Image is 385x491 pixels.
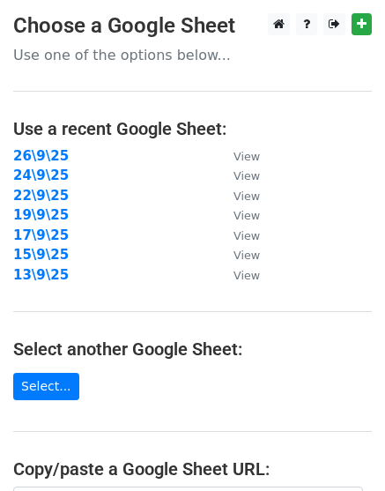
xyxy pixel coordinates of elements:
h3: Choose a Google Sheet [13,13,372,39]
a: 19\9\25 [13,207,69,223]
a: 17\9\25 [13,227,69,243]
a: Select... [13,373,79,400]
small: View [233,190,260,203]
a: View [216,267,260,283]
small: View [233,249,260,262]
a: 13\9\25 [13,267,69,283]
a: View [216,247,260,263]
a: View [216,167,260,183]
small: View [233,169,260,182]
h4: Select another Google Sheet: [13,338,372,360]
small: View [233,269,260,282]
a: View [216,188,260,204]
h4: Use a recent Google Sheet: [13,118,372,139]
p: Use one of the options below... [13,46,372,64]
small: View [233,209,260,222]
small: View [233,229,260,242]
a: 22\9\25 [13,188,69,204]
a: 24\9\25 [13,167,69,183]
h4: Copy/paste a Google Sheet URL: [13,458,372,480]
a: 15\9\25 [13,247,69,263]
a: 26\9\25 [13,148,69,164]
a: View [216,148,260,164]
a: View [216,207,260,223]
small: View [233,150,260,163]
a: View [216,227,260,243]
